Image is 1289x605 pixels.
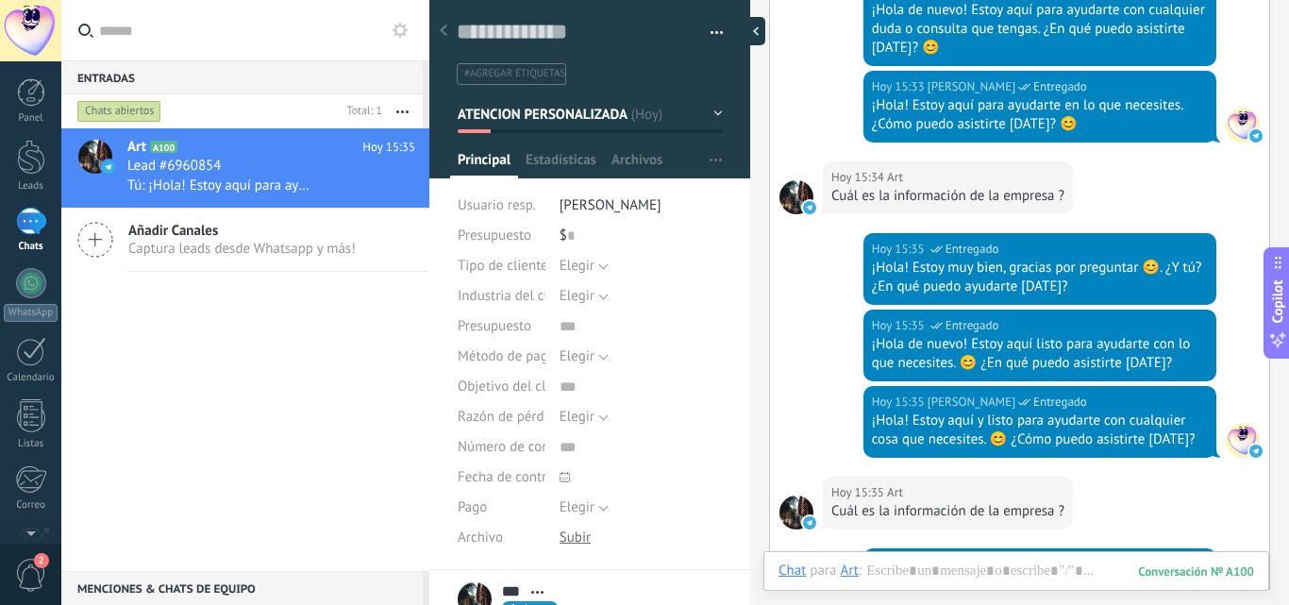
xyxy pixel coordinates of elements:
[458,500,487,514] span: Pago
[526,151,596,178] span: Estadísticas
[4,438,59,450] div: Listas
[560,347,594,365] span: Elegir
[560,281,609,311] button: Elegir
[458,523,545,553] div: Archivo
[4,112,59,125] div: Panel
[1033,393,1087,412] span: Entregado
[831,483,887,502] div: Hoy 15:35
[872,1,1208,58] div: ¡Hola de nuevo! Estoy aquí para ayudarte con cualquier duda o consulta que tengas. ¿En qué puedo ...
[458,151,511,178] span: Principal
[1033,77,1087,96] span: Entregado
[928,77,1015,96] span: Arturo Delgadillo (Oficina de Venta)
[4,304,58,322] div: WhatsApp
[946,240,999,259] span: Entregado
[458,342,545,372] div: Método de pago
[458,259,548,273] span: Tipo de cliente
[831,168,887,187] div: Hoy 15:34
[77,100,161,123] div: Chats abiertos
[560,257,594,275] span: Elegir
[803,516,816,529] img: telegram-sm.svg
[1138,563,1254,580] div: 100
[4,499,59,512] div: Correo
[458,379,577,394] span: Objetivo del cliente
[464,67,565,80] span: #agregar etiquetas
[1249,129,1263,143] img: telegram-sm.svg
[458,289,578,303] span: Industria del cliente
[458,349,556,363] span: Método de pago
[4,241,59,253] div: Chats
[458,251,545,281] div: Tipo de cliente
[458,281,545,311] div: Industria del cliente
[887,483,903,502] span: Art
[560,251,609,281] button: Elegir
[779,496,813,529] span: Art
[872,335,1208,373] div: ¡Hola de nuevo! Estoy aquí listo para ayudarte con lo que necesites. 😊 ¿En qué puedo asistirte [D...
[458,402,545,432] div: Razón de pérdida
[810,562,836,580] span: para
[340,102,382,121] div: Total: 1
[560,408,594,426] span: Elegir
[150,141,177,153] span: A100
[458,319,531,333] span: Presupuesto
[458,221,545,251] div: Presupuesto
[803,201,816,214] img: telegram-sm.svg
[928,393,1015,412] span: Arturo Delgadillo (Oficina de Venta)
[458,432,545,462] div: Número de contrato
[831,187,1064,206] div: Cuál es la información de la empresa ?
[872,412,1208,449] div: ¡Hola! Estoy aquí y listo para ayudarte con cualquier cosa que necesites. 😊 ¿Cómo puedo asistirte...
[458,493,545,523] div: Pago
[382,94,423,128] button: Más
[737,17,765,45] div: Ocultar
[1226,424,1260,458] span: Arturo Delgadillo
[1268,279,1287,323] span: Copilot
[831,502,1064,521] div: Cuál es la información de la empresa ?
[458,372,545,402] div: Objetivo del cliente
[872,96,1208,134] div: ¡Hola! Estoy aquí para ayudarte en lo que necesites. ¿Cómo puedo asistirte [DATE]? 😊
[61,128,429,208] a: avatariconArtA100Hoy 15:35Lead #6960854Tú: ¡Hola! Estoy aquí para ayudarte con lo que necesites. ...
[61,571,423,605] div: Menciones & Chats de equipo
[61,60,423,94] div: Entradas
[560,493,609,523] button: Elegir
[560,402,609,432] button: Elegir
[872,259,1208,296] div: ¡Hola! Estoy muy bien, gracias por preguntar 😊. ¿Y tú? ¿En qué puedo ayudarte [DATE]?
[872,316,928,335] div: Hoy 15:35
[560,287,594,305] span: Elegir
[128,240,356,258] span: Captura leads desde Whatsapp y más!
[458,462,545,493] div: Fecha de contrato
[128,222,356,240] span: Añadir Canales
[560,342,609,372] button: Elegir
[611,151,662,178] span: Archivos
[1226,109,1260,143] span: Arturo Delgadillo
[458,530,503,545] span: Archivo
[560,196,661,214] span: [PERSON_NAME]
[458,227,531,244] span: Presupuesto
[458,196,536,214] span: Usuario resp.
[102,160,115,174] img: icon
[872,240,928,259] div: Hoy 15:35
[458,440,578,454] span: Número de contrato
[560,221,723,251] div: $
[872,393,928,412] div: Hoy 15:35
[458,191,545,221] div: Usuario resp.
[458,470,566,484] span: Fecha de contrato
[946,316,999,335] span: Entregado
[4,180,59,193] div: Leads
[1249,445,1263,458] img: telegram-sm.svg
[458,410,562,424] span: Razón de pérdida
[840,562,858,579] div: Art
[560,498,594,516] span: Elegir
[458,311,545,342] div: Presupuesto
[127,157,221,176] span: Lead #6960854
[872,77,928,96] div: Hoy 15:33
[127,176,311,194] span: Tú: ¡Hola! Estoy aquí para ayudarte con lo que necesites. 😊 ¿En qué puedo asistirte [DATE]?
[4,372,59,384] div: Calendario
[127,138,146,157] span: Art
[887,168,903,187] span: Art
[34,553,49,568] span: 2
[859,562,862,580] span: :
[362,138,415,157] span: Hoy 15:35
[779,180,813,214] span: Art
